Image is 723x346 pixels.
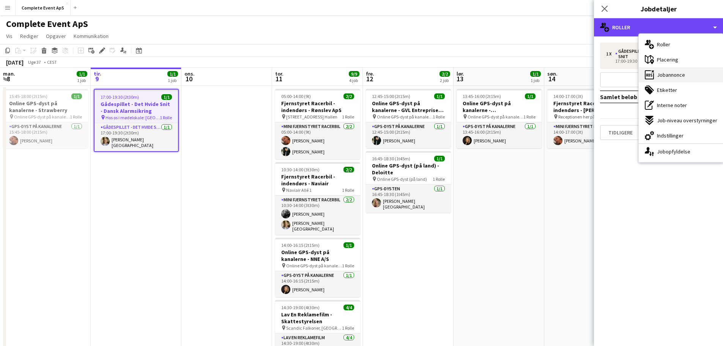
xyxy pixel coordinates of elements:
div: 2 job [440,77,450,83]
span: Vis [6,33,13,39]
span: 1 Rolle [342,114,354,120]
div: [DATE] [6,58,24,66]
app-card-role: Mini Fjernstyret Racerbil1/114:00-17:00 (3t)[PERSON_NAME] [547,122,632,148]
app-card-role: GPS-dysten1/116:45-18:30 (1t45m)[PERSON_NAME][GEOGRAPHIC_DATA] [366,185,451,213]
app-job-card: 14:00-16:15 (2t15m)1/1Online GPS-dyst på kanalerne - NNE A/S Online GPS-dyst på kanalerne1 RolleG... [275,238,360,297]
span: 1 Rolle [342,263,354,269]
app-job-card: 12:45-15:00 (2t15m)1/1Online GPS-dyst på kanalerne - GVL Entreprise A/S Online GPS-dyst på kanale... [366,89,451,148]
h3: Gådespillet - Det Hvide Snit - Dansk Alarmsikring [95,101,178,114]
span: 1 Rolle [70,114,82,120]
span: 14 [546,74,558,83]
span: 1/1 [434,156,445,161]
span: Receptionen her på kontoret [558,114,612,120]
span: 4/4 [343,305,354,310]
div: 15:45-18:00 (2t15m)1/1Online GPS-dyst på kanalerne - Strawberry Online GPS-dyst på kanalerne1 Rol... [3,89,88,148]
span: 1 Rolle [342,325,354,331]
span: 9/9 [349,71,359,77]
span: 05:00-14:00 (9t) [281,93,311,99]
span: 1 Rolle [160,115,172,120]
app-card-role: GPS-dyst på kanalerne1/114:00-16:15 (2t15m)[PERSON_NAME] [275,271,360,297]
span: Rediger [20,33,38,39]
span: Online GPS-dyst på kanalerne [377,114,433,120]
span: 12 [365,74,374,83]
app-job-card: 05:00-14:00 (9t)2/2Fjernstyret Racerbil - indendørs - Rønslev ApS [STREET_ADDRESS] Hallen1 RolleM... [275,89,360,159]
a: Kommunikation [71,31,112,41]
h3: Online GPS-dyst på kanalerne - [GEOGRAPHIC_DATA] [457,100,542,114]
span: 17:00-19:30 (2t30m) [101,94,139,100]
td: Samlet beløb [600,91,673,103]
span: 14:00-17:00 (3t) [553,93,583,99]
div: 17:00-19:30 (2t30m)1/1Gådespillet - Det Hvide Snit - Dansk Alarmsikring Hos os i mødelokale: [GEO... [94,89,179,152]
span: lør. [457,70,464,77]
span: fre. [366,70,374,77]
span: 12:45-15:00 (2t15m) [372,93,410,99]
h3: Jobdetaljer [594,4,723,14]
span: 2/2 [343,93,354,99]
div: Roller [594,18,723,36]
h1: Complete Event ApS [6,18,88,30]
button: Tidligere [600,125,641,140]
app-card-role: GPS-dyst på kanalerne1/112:45-15:00 (2t15m)[PERSON_NAME] [366,122,451,148]
span: Online GPS-dyst på kanalerne [468,114,523,120]
a: Opgaver [43,31,69,41]
h3: Fjernstyret Racerbil - indendørs - [PERSON_NAME] [547,100,632,114]
h3: Fjernstyret Racerbil - indendørs - Naviair [275,173,360,187]
span: Indstillinger [657,132,684,139]
span: 1 Rolle [433,176,445,182]
span: 14:30-19:00 (4t30m) [281,305,320,310]
button: Tilføj rolle [600,72,717,87]
app-job-card: 10:30-14:00 (3t30m)2/2Fjernstyret Racerbil - indendørs - Naviair Naviair Allé 11 RolleMini Fjerns... [275,162,360,235]
span: Online GPS-dyst på kanalerne [14,114,70,120]
div: 1 job [77,77,87,83]
h3: Online GPS-dyst (på land) - Deloitte [366,162,451,176]
span: 1/1 [167,71,178,77]
app-card-role: Gådespillet - Det Hvide Snit1/117:00-19:30 (2t30m)[PERSON_NAME][GEOGRAPHIC_DATA] [95,123,178,151]
div: 17:00-19:30 (2t30m) [606,59,703,63]
span: Job-niveau overstyrninger [657,117,717,124]
span: ons. [184,70,195,77]
span: Opgaver [46,33,66,39]
span: Etiketter [657,87,677,93]
span: Naviair Allé 1 [286,187,312,193]
span: Jobannonce [657,71,685,78]
span: 16:45-18:30 (1t45m) [372,156,410,161]
span: 14:00-16:15 (2t15m) [281,242,320,248]
span: 10:30-14:00 (3t30m) [281,167,320,172]
app-card-role: Mini Fjernstyret Racerbil2/205:00-14:00 (9t)[PERSON_NAME][PERSON_NAME] [275,122,360,159]
div: Gådespillet - Det Hvide Snit [615,49,681,59]
span: 2/2 [439,71,450,77]
span: 1 Rolle [523,114,536,120]
span: 15:45-18:00 (2t15m) [9,93,47,99]
app-card-role: Mini Fjernstyret Racerbil2/210:30-14:00 (3t30m)[PERSON_NAME][PERSON_NAME][GEOGRAPHIC_DATA] [275,196,360,235]
span: Scandic Falkoner, [GEOGRAPHIC_DATA] [286,325,342,331]
app-job-card: 13:45-16:00 (2t15m)1/1Online GPS-dyst på kanalerne - [GEOGRAPHIC_DATA] Online GPS-dyst på kanaler... [457,89,542,148]
button: Complete Event ApS [16,0,71,15]
span: 1/1 [77,71,87,77]
span: man. [3,70,15,77]
span: 10 [183,74,195,83]
span: 1/1 [530,71,541,77]
a: Vis [3,31,16,41]
span: Online GPS-dyst (på land) [377,176,427,182]
span: [STREET_ADDRESS] Hallen [286,114,337,120]
div: CEST [47,59,57,65]
span: Online GPS-dyst på kanalerne [286,263,342,269]
app-job-card: 14:00-17:00 (3t)1/1Fjernstyret Racerbil - indendørs - [PERSON_NAME] Receptionen her på kontoret1 ... [547,89,632,148]
div: 1 job [531,77,540,83]
span: 13:45-16:00 (2t15m) [463,93,501,99]
a: Rediger [17,31,41,41]
span: 13 [455,74,464,83]
span: Placering [657,56,678,63]
span: Kommunikation [74,33,109,39]
span: 9 [93,74,101,83]
span: 1/1 [434,93,445,99]
h3: Online GPS-dyst på kanalerne - GVL Entreprise A/S [366,100,451,114]
app-job-card: 16:45-18:30 (1t45m)1/1Online GPS-dyst (på land) - Deloitte Online GPS-dyst (på land)1 RolleGPS-dy... [366,151,451,213]
span: 1/1 [161,94,172,100]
